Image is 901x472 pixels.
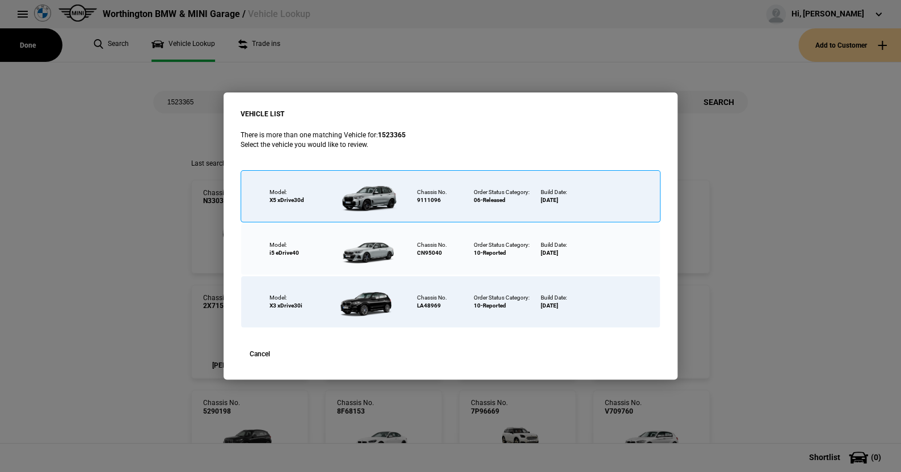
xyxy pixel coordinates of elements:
button: Cancel [241,345,279,363]
div: Build Date: [541,294,567,302]
div: X3 xDrive30i [270,302,332,310]
div: Order Status Category: [474,188,529,196]
div: Chassis No. [417,188,447,196]
div: 06-Released [474,196,506,204]
strong: 1523365 [378,131,406,139]
p: There is more than one matching Vehicle for: Select the vehicle you would like to review. [241,130,660,150]
div: Build Date: [541,241,567,249]
div: Order Status Category: [474,241,529,249]
div: Model: [270,241,332,249]
div: Chassis No. [417,241,447,249]
div: Model: [270,188,332,196]
div: LA48969 [417,302,441,310]
div: [DATE] [541,249,558,257]
div: i5 eDrive40 [270,249,332,257]
div: Build Date: [541,188,567,196]
div: X5 xDrive30d [270,196,332,204]
strong: VEHICLE LIST [241,110,284,118]
div: Chassis No. [417,294,447,302]
div: CN95040 [417,249,442,257]
div: Model: [270,294,332,302]
div: [DATE] [541,302,558,310]
div: Order Status Category: [474,294,529,302]
div: 9111096 [417,196,441,204]
div: [DATE] [541,196,558,204]
div: 10-Reported [474,249,506,257]
div: 10-Reported [474,302,506,310]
